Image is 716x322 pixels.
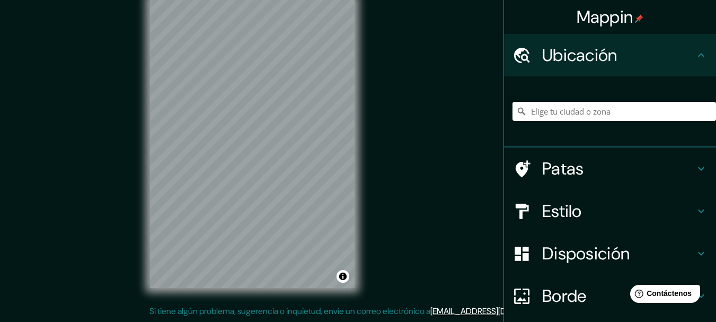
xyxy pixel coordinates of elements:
[635,14,643,23] img: pin-icon.png
[504,147,716,190] div: Patas
[504,232,716,275] div: Disposición
[542,285,587,307] font: Borde
[542,158,584,180] font: Patas
[149,306,430,317] font: Si tiene algún problema, sugerencia o inquietud, envíe un correo electrónico a
[542,44,617,66] font: Ubicación
[512,102,716,121] input: Elige tu ciudad o zona
[504,275,716,317] div: Borde
[337,270,349,283] button: Activar o desactivar atribución
[430,306,561,317] a: [EMAIL_ADDRESS][DOMAIN_NAME]
[542,242,630,265] font: Disposición
[504,34,716,76] div: Ubicación
[504,190,716,232] div: Estilo
[622,281,704,310] iframe: Lanzador de widgets de ayuda
[577,6,633,28] font: Mappin
[542,200,582,222] font: Estilo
